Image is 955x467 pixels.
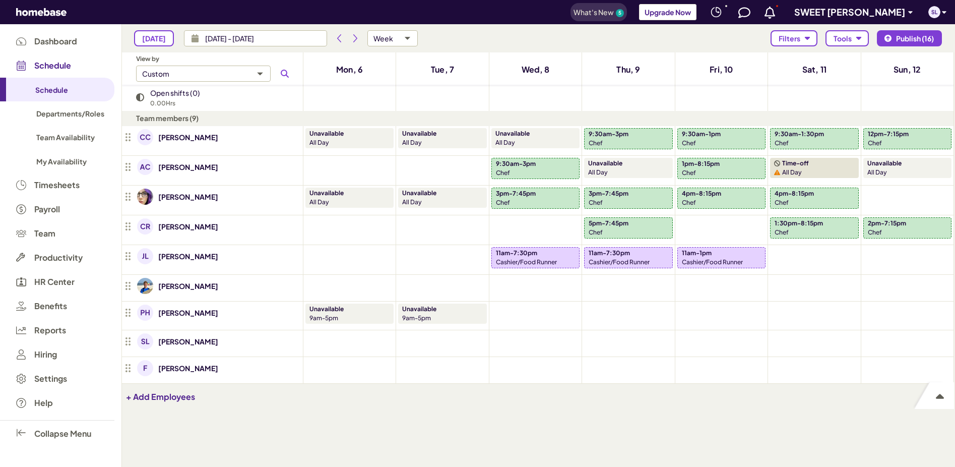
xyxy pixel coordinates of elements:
[779,34,800,43] span: Filters
[36,109,104,118] span: Departments/Roles
[34,302,67,311] span: Benefits
[136,158,154,176] a: avatar
[796,62,833,78] a: Sat, 11
[616,64,640,76] h4: Thu, 9
[589,258,650,267] p: Cashier/Food Runner
[402,138,478,147] p: all day
[309,314,386,323] p: 9am-5pm
[35,85,68,94] span: Schedule
[425,62,460,78] a: Tue, 7
[589,189,628,198] p: 3pm-7:45pm
[142,34,166,43] span: [DATE]
[136,128,154,146] a: avatar
[894,64,921,76] h4: Sun, 12
[136,188,154,206] a: avatar
[16,8,67,16] svg: Homebase Logo
[136,277,154,295] a: avatar
[277,66,293,82] button: Search
[588,159,622,168] p: Unavailable
[495,129,530,138] p: Unavailable
[775,198,789,207] p: Chef
[373,34,393,43] div: Week
[834,34,852,43] span: Tools
[775,130,824,139] p: 9:30am-1:30pm
[496,159,536,168] p: 9:30am-3pm
[136,332,154,351] a: avatar
[928,6,940,18] img: avatar
[331,30,347,46] button: Previous period
[589,219,628,228] p: 5pm-7:45pm
[199,30,327,46] input: Choose a date
[645,8,691,17] span: Upgrade Now
[137,129,153,145] img: avatar
[402,305,436,314] p: Unavailable
[825,30,869,46] button: Tools
[34,277,75,286] span: HR Center
[896,34,934,43] span: Publish (16)
[136,359,154,377] a: avatar
[704,62,739,78] a: Fri, 10
[639,4,696,20] button: Upgrade Now
[36,157,87,166] span: My Availability
[868,219,906,228] p: 2pm-7:15pm
[402,189,436,198] p: Unavailable
[868,228,882,237] p: Chef
[682,198,696,207] p: Chef
[150,99,200,108] p: 0.00 Hrs
[496,198,510,207] p: Chef
[794,6,905,18] span: SWEET [PERSON_NAME]
[158,307,218,319] a: [PERSON_NAME]
[137,278,153,294] img: avatar
[802,64,826,76] h4: Sat, 11
[309,129,344,138] p: Unavailable
[158,362,218,374] a: [PERSON_NAME]
[137,248,153,264] img: avatar
[34,37,77,46] span: Dashboard
[34,398,53,407] span: Help
[126,391,195,402] span: + Add Employees
[34,205,60,214] span: Payroll
[158,161,218,173] a: [PERSON_NAME]
[775,228,789,237] p: Chef
[158,335,218,347] a: [PERSON_NAME]
[589,228,603,237] p: Chef
[610,62,646,78] a: Thu, 9
[616,9,624,17] a: 5
[34,428,91,439] span: Collapse Menu
[137,189,153,205] img: avatar
[34,350,57,359] span: Hiring
[710,6,722,18] img: svg+xml;base64,PHN2ZyB4bWxucz0iaHR0cDovL3d3dy53My5vcmcvMjAwMC9zdmciIHdpZHRoPSIyNCIgaGVpZ2h0PSIyNC...
[134,30,174,46] button: [DATE]
[158,220,218,232] a: [PERSON_NAME]
[158,191,218,203] a: [PERSON_NAME]
[887,62,927,78] a: Sun, 12
[710,64,733,76] h4: Fri, 10
[682,258,743,267] p: Cashier/Food Runner
[775,219,823,228] p: 1:30pm-8:15pm
[570,3,627,21] button: What's New 5
[158,250,218,262] a: [PERSON_NAME]
[309,189,344,198] p: Unavailable
[158,280,218,292] p: [PERSON_NAME]
[589,249,630,258] p: 11am-7:30pm
[330,62,369,78] a: Mon, 6
[137,360,153,376] img: avatar
[682,249,712,258] p: 11am-1pm
[142,70,169,78] div: Custom
[402,129,436,138] p: Unavailable
[137,305,153,321] img: avatar
[522,64,550,76] h4: Wed, 8
[588,168,664,177] p: all day
[347,30,363,46] button: Next period
[126,392,195,402] button: + Add Employees
[868,139,882,148] p: Chef
[775,139,789,148] p: Chef
[336,64,363,76] h4: Mon, 6
[877,30,942,46] button: Publish (16)
[682,168,696,178] p: Chef
[496,258,557,267] p: Cashier/Food Runner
